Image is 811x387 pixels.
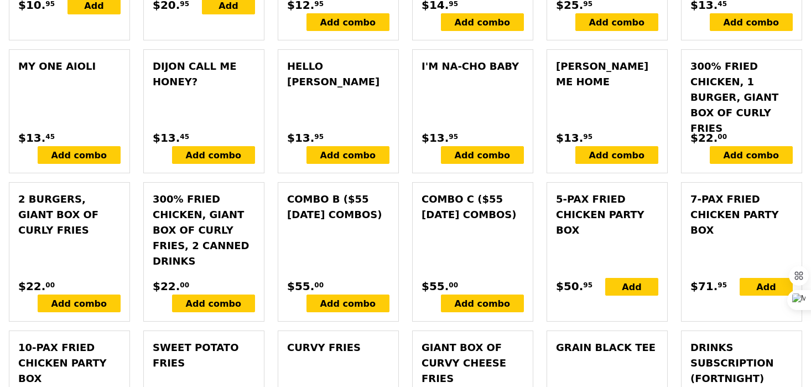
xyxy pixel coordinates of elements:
[740,278,793,296] div: Add
[153,278,180,295] span: $22.
[422,278,449,295] span: $55.
[718,132,727,141] span: 00
[583,132,592,141] span: 95
[180,281,189,290] span: 00
[556,130,583,146] span: $13.
[422,59,524,74] div: I'm Na-cho Baby
[18,192,121,238] div: 2 Burgers, Giant Box of Curly Fries
[38,295,121,312] div: Add combo
[556,278,583,295] span: $50.
[172,146,255,164] div: Add combo
[690,130,718,146] span: $22.
[710,146,793,164] div: Add combo
[45,132,55,141] span: 45
[153,130,180,146] span: $13.
[583,281,592,290] span: 95
[153,59,255,90] div: Dijon Call Me Honey?
[422,192,524,223] div: Combo C ($55 [DATE] Combos)
[718,281,727,290] span: 95
[575,146,658,164] div: Add combo
[18,59,121,74] div: My One Aioli
[306,295,389,312] div: Add combo
[306,13,389,31] div: Add combo
[690,192,793,238] div: 7-pax Fried Chicken Party Box
[556,192,658,238] div: 5-pax Fried Chicken Party Box
[441,295,524,312] div: Add combo
[449,132,458,141] span: 95
[441,13,524,31] div: Add combo
[441,146,524,164] div: Add combo
[690,340,793,386] div: Drinks Subscription (Fortnight)
[153,192,255,269] div: 300% Fried Chicken, Giant Box of Curly Fries, 2 Canned Drinks
[172,295,255,312] div: Add combo
[45,281,55,290] span: 00
[153,340,255,371] div: Sweet Potato Fries
[287,59,389,90] div: Hello [PERSON_NAME]
[287,340,389,355] div: Curvy Fries
[306,146,389,164] div: Add combo
[18,340,121,386] div: 10-pax Fried Chicken Party Box
[690,59,793,136] div: 300% Fried Chicken, 1 Burger, Giant Box of Curly Fries
[710,13,793,31] div: Add combo
[575,13,658,31] div: Add combo
[422,130,449,146] span: $13.
[18,130,45,146] span: $13.
[18,278,45,295] span: $22.
[422,340,524,386] div: Giant Box of Curvy Cheese Fries
[38,146,121,164] div: Add combo
[287,192,389,223] div: Combo B ($55 [DATE] Combos)
[556,59,658,90] div: [PERSON_NAME] Me Home
[287,130,314,146] span: $13.
[314,132,324,141] span: 95
[690,278,718,295] span: $71.
[180,132,189,141] span: 45
[605,278,658,296] div: Add
[314,281,324,290] span: 00
[287,278,314,295] span: $55.
[556,340,658,355] div: Grain Black Tee
[449,281,458,290] span: 00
